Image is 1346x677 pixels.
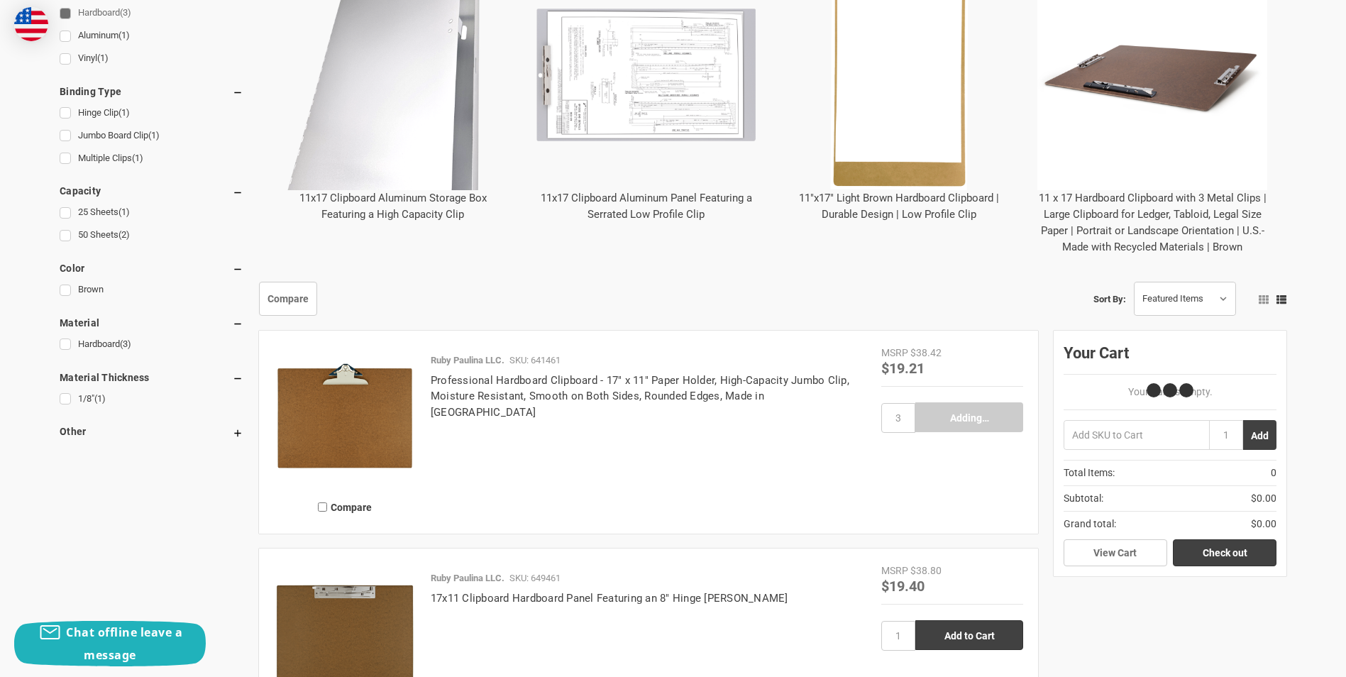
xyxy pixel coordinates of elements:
label: Sort By: [1093,288,1126,309]
span: 0 [1271,466,1276,480]
a: 11x17 Clipboard Aluminum Panel Featuring a Serrated Low Profile Clip [541,192,752,221]
span: (1) [94,393,106,404]
p: Ruby Paulina LLC. [431,353,504,368]
label: Compare [274,495,416,519]
a: 1/8" [60,390,243,409]
span: (3) [120,7,131,18]
p: SKU: 641461 [509,353,561,368]
a: Vinyl [60,49,243,68]
a: Aluminum [60,26,243,45]
span: (1) [118,107,130,118]
span: $19.40 [881,576,925,595]
span: Grand total: [1064,517,1116,532]
span: $19.21 [881,358,925,377]
a: Brown [60,280,243,299]
h5: Material Thickness [60,369,243,386]
a: 11 x 17 Hardboard Clipboard with 3 Metal Clips | Large Clipboard for Ledger, Tabloid, Legal Size ... [1039,192,1267,253]
h5: Binding Type [60,83,243,100]
div: Your Cart [1064,341,1276,375]
input: Add SKU to Cart [1064,420,1209,450]
a: 25 Sheets [60,203,243,222]
span: $0.00 [1251,517,1276,532]
a: 17x11 Clipboard Hardboard Panel Featuring an 8" Hinge [PERSON_NAME] [431,592,788,605]
h5: Capacity [60,182,243,199]
span: (1) [97,53,109,63]
span: (1) [118,207,130,217]
div: MSRP [881,346,908,360]
a: Multiple Clips [60,149,243,168]
input: Adding… [915,402,1023,432]
span: Total Items: [1064,466,1115,480]
a: 50 Sheets [60,226,243,245]
h5: Color [60,260,243,277]
p: Your Cart Is Empty. [1064,385,1276,400]
div: MSRP [881,563,908,578]
span: $38.42 [910,347,942,358]
a: 11x17 Clipboard Aluminum Storage Box Featuring a High Capacity Clip [299,192,487,221]
h5: Other [60,423,243,440]
span: (1) [148,130,160,141]
span: $0.00 [1251,491,1276,506]
a: Professional Hardboard Clipboard - 17" x 11" Paper Holder, High-Capacity Jumbo Clip, Moisture Res... [431,374,849,419]
span: Subtotal: [1064,491,1103,506]
span: (1) [118,30,130,40]
a: Compare [259,282,317,316]
button: Add [1243,420,1276,450]
img: duty and tax information for United States [14,7,48,41]
span: (3) [120,338,131,349]
span: (2) [118,229,130,240]
p: SKU: 649461 [509,571,561,585]
img: Professional Hardboard Clipboard - 17" x 11" Paper Holder, High-Capacity Jumbo Clip, Moisture Res... [274,346,416,488]
a: Jumbo Board Clip [60,126,243,145]
a: 11"x17" Light Brown Hardboard Clipboard | Durable Design | Low Profile Clip [799,192,999,221]
a: Hardboard [60,335,243,354]
button: Chat offline leave a message [14,621,206,666]
p: Ruby Paulina LLC. [431,571,504,585]
span: (1) [132,153,143,163]
a: Check out [1173,539,1276,566]
input: Add to Cart [915,620,1023,650]
a: Hardboard [60,4,243,23]
input: Compare [318,502,327,512]
span: Chat offline leave a message [66,624,182,663]
h5: Material [60,314,243,331]
a: View Cart [1064,539,1167,566]
span: $38.80 [910,565,942,576]
a: Hinge Clip [60,104,243,123]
